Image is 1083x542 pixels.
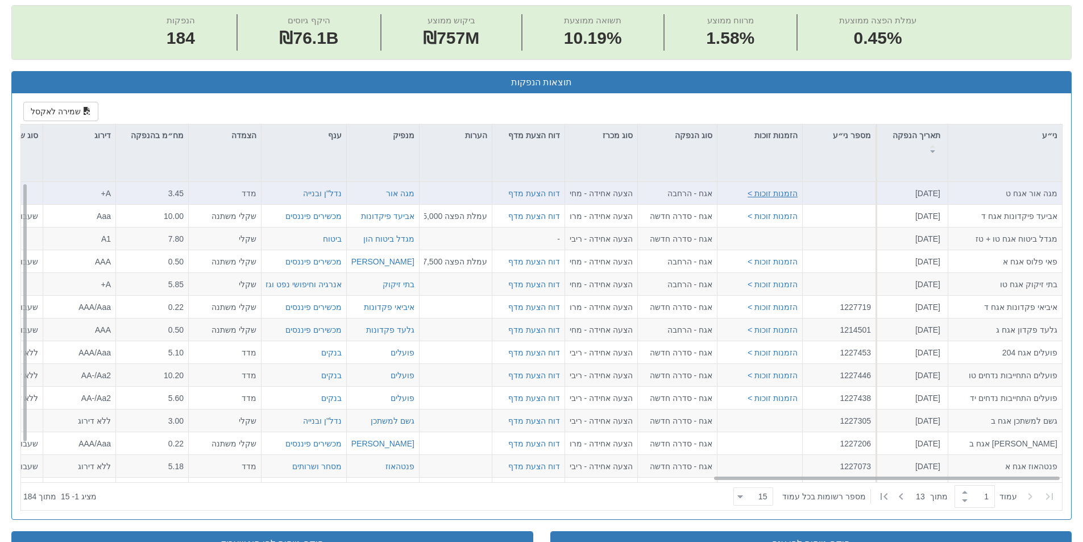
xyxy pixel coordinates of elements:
[193,324,256,336] div: שקלי משתנה
[285,210,342,222] div: מכשירים פיננסים
[285,438,342,449] div: מכשירים פיננסים
[121,233,184,245] div: 7.80
[391,347,414,358] button: פועלים
[508,416,560,425] a: דוח הצעת מדף
[642,392,712,404] div: אגח - סדרה חדשה
[20,77,1063,88] h3: תוצאות הנפקות
[116,125,188,159] div: מח״מ בהנפקה
[364,301,414,313] button: איביאי פקדונות
[321,347,342,358] button: בנקים
[262,125,346,146] div: ענף
[642,324,712,336] div: אגח - הרחבה
[717,125,802,146] div: הזמנות זוכות
[881,188,940,199] div: [DATE]
[508,257,560,266] a: דוח הצעת מדף
[303,188,342,199] div: נדל"ן ובנייה
[193,301,256,313] div: שקלי משתנה
[642,370,712,381] div: אגח - סדרה חדשה
[642,279,712,290] div: אגח - הרחבה
[265,279,342,290] button: אנרגיה וחיפושי נפט וגז
[121,324,184,336] div: 0.50
[706,26,754,51] span: 1.58%
[321,392,342,404] div: בנקים
[999,491,1017,502] span: ‏עמוד
[557,234,560,243] span: -
[420,125,492,146] div: הערות
[386,188,414,199] button: מגה אור
[48,461,111,472] div: ללא דירוג
[807,347,871,358] div: 1227453
[948,125,1062,146] div: ני״ע
[839,15,916,25] span: עמלת הפצה ממוצעת
[285,301,342,313] div: מכשירים פיננסים
[839,26,916,51] span: 0.45%
[748,210,798,222] button: הזמנות זוכות >
[570,279,633,290] div: הצעה אחידה - מחיר
[193,210,256,222] div: שקלי משתנה
[366,324,414,336] button: גלעד פקדונות
[193,256,256,267] div: שקלי משתנה
[193,370,256,381] div: מדד
[570,210,633,222] div: הצעה אחידה - מרווח
[748,324,798,336] button: הזמנות זוכות >
[303,415,342,427] div: נדל"ן ובנייה
[881,279,940,290] div: [DATE]
[347,125,419,146] div: מנפיק
[121,188,184,199] div: 3.45
[748,301,798,313] button: הזמנות זוכות >
[193,438,256,449] div: שקלי משתנה
[508,189,560,198] a: דוח הצעת מדף
[570,415,633,427] div: הצעה אחידה - ריבית
[48,188,111,199] div: A+
[881,415,940,427] div: [DATE]
[121,370,184,381] div: 10.20
[23,484,97,509] div: ‏מציג 1 - 15 ‏ מתוך 184
[48,210,111,222] div: Aaa
[953,415,1057,427] div: גשם למשתכן אגח ב
[570,324,633,336] div: הצעה אחידה - מחיר
[167,15,195,25] span: הנפקות
[492,125,565,159] div: דוח הצעת מדף
[564,15,621,25] span: תשואה ממוצעת
[642,210,712,222] div: אגח - סדרה חדשה
[508,212,560,221] a: דוח הצעת מדף
[292,461,342,472] div: מסחר ושרותים
[193,188,256,199] div: מדד
[642,301,712,313] div: אגח - סדרה חדשה
[748,370,798,381] button: הזמנות זוכות >
[121,438,184,449] div: 0.22
[48,347,111,358] div: AAA/Aaa
[881,370,940,381] div: [DATE]
[121,415,184,427] div: 3.00
[570,256,633,267] div: הצעה אחידה - מחיר
[285,324,342,336] button: מכשירים פיננסים
[803,125,875,146] div: מספר ני״ע
[363,233,414,245] button: מגדל ביטוח הון
[642,188,712,199] div: אגח - הרחבה
[193,279,256,290] div: שקלי
[881,301,940,313] div: [DATE]
[570,188,633,199] div: הצעה אחידה - מחיר
[349,256,414,267] div: [PERSON_NAME]
[391,370,414,381] button: פועלים
[48,233,111,245] div: A1
[807,392,871,404] div: 1227438
[391,392,414,404] div: פועלים
[23,102,98,121] button: שמירה לאקסל
[953,392,1057,404] div: פועלים התחייבות נדחים יד
[953,188,1057,199] div: מגה אור אגח ט
[424,210,487,222] div: עמלת הפצה 25,000 ₪
[642,415,712,427] div: אגח - סדרה חדשה
[193,392,256,404] div: מדד
[48,279,111,290] div: A+
[193,233,256,245] div: שקלי
[508,462,560,471] a: דוח הצעת מדף
[321,370,342,381] div: בנקים
[881,256,940,267] div: [DATE]
[371,415,414,427] button: גשם למשתכן
[729,484,1060,509] div: ‏ מתוך
[121,301,184,313] div: 0.22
